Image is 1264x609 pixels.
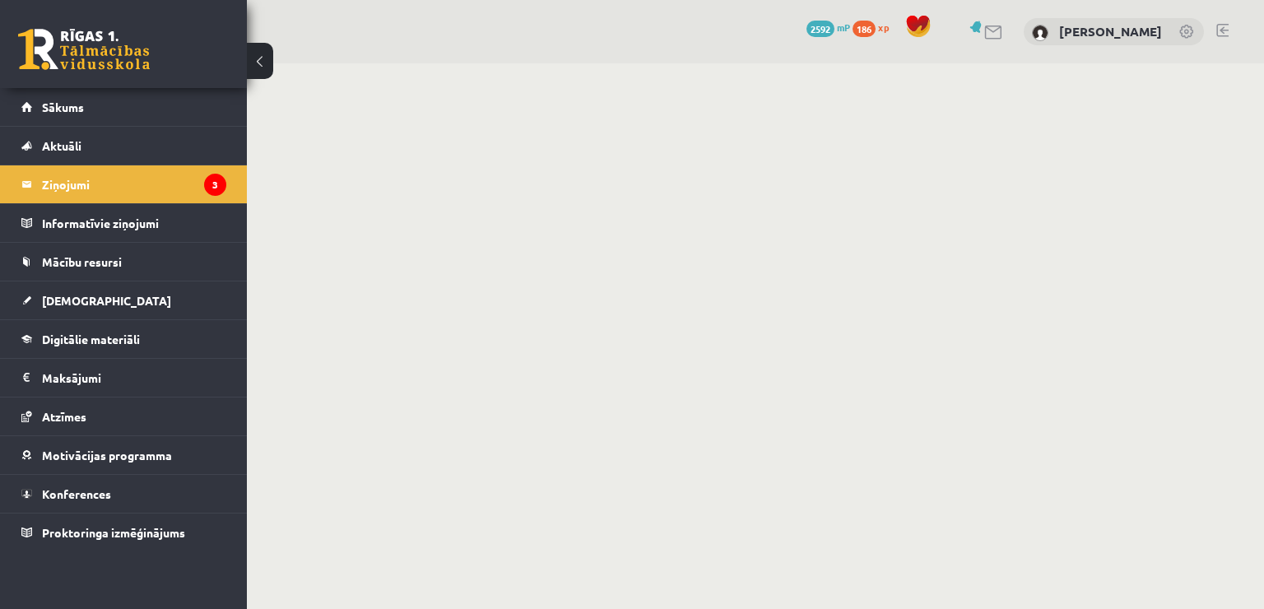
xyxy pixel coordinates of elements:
span: mP [837,21,850,34]
a: Atzīmes [21,397,226,435]
a: 2592 mP [806,21,850,34]
i: 3 [204,174,226,196]
legend: Maksājumi [42,359,226,397]
span: Konferences [42,486,111,501]
a: Sākums [21,88,226,126]
img: Jekaterina Larkina [1032,25,1048,41]
a: Ziņojumi3 [21,165,226,203]
span: 186 [853,21,876,37]
legend: Informatīvie ziņojumi [42,204,226,242]
span: Proktoringa izmēģinājums [42,525,185,540]
a: Proktoringa izmēģinājums [21,514,226,551]
a: [DEMOGRAPHIC_DATA] [21,281,226,319]
span: xp [878,21,889,34]
span: 2592 [806,21,834,37]
span: [DEMOGRAPHIC_DATA] [42,293,171,308]
span: Sākums [42,100,84,114]
a: [PERSON_NAME] [1059,23,1162,40]
span: Mācību resursi [42,254,122,269]
a: Digitālie materiāli [21,320,226,358]
a: 186 xp [853,21,897,34]
span: Atzīmes [42,409,86,424]
a: Konferences [21,475,226,513]
span: Motivācijas programma [42,448,172,463]
span: Aktuāli [42,138,81,153]
a: Aktuāli [21,127,226,165]
a: Informatīvie ziņojumi [21,204,226,242]
legend: Ziņojumi [42,165,226,203]
a: Rīgas 1. Tālmācības vidusskola [18,29,150,70]
span: Digitālie materiāli [42,332,140,346]
a: Motivācijas programma [21,436,226,474]
a: Mācību resursi [21,243,226,281]
a: Maksājumi [21,359,226,397]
